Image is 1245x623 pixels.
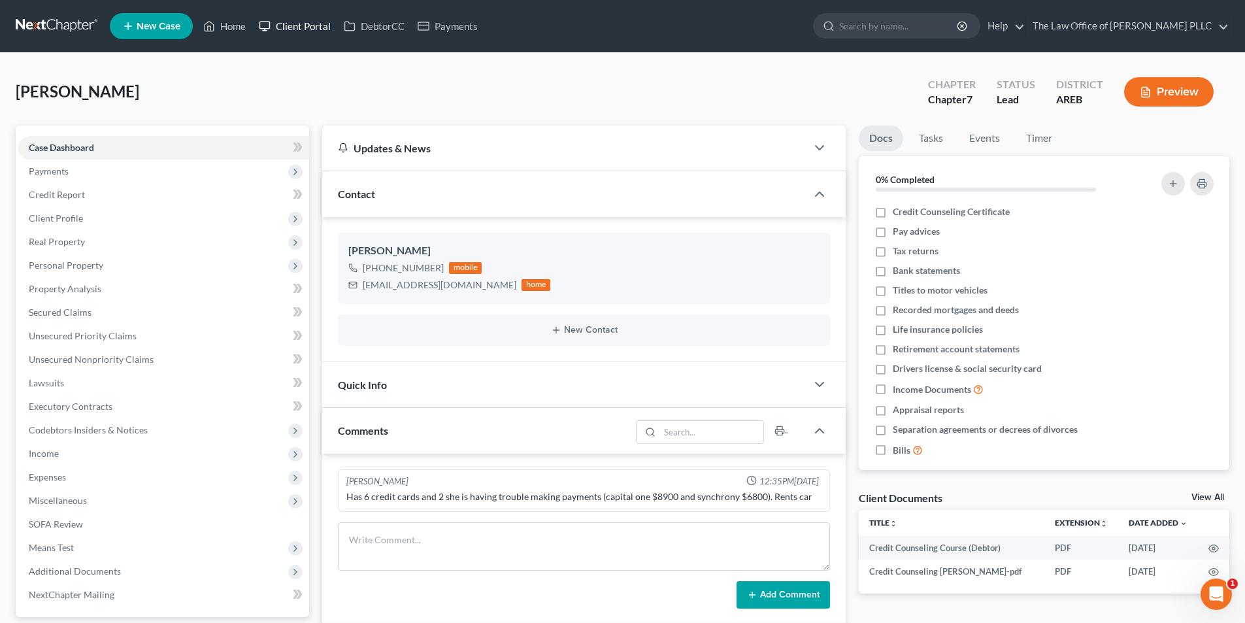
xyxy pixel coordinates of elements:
span: Credit Report [29,189,85,200]
span: Quick Info [338,379,387,391]
a: Timer [1016,126,1063,151]
a: Secured Claims [18,301,309,324]
div: [PERSON_NAME] [346,475,408,488]
span: Bank statements [893,264,960,277]
div: Client Documents [859,491,942,505]
span: Secured Claims [29,307,91,318]
span: Executory Contracts [29,401,112,412]
span: Lawsuits [29,377,64,388]
div: mobile [449,262,482,274]
a: Docs [859,126,903,151]
span: Miscellaneous [29,495,87,506]
a: Lawsuits [18,371,309,395]
span: Life insurance policies [893,323,983,336]
a: Extensionunfold_more [1055,518,1108,528]
span: 12:35PM[DATE] [759,475,819,488]
span: Payments [29,165,69,177]
span: Income [29,448,59,459]
a: Unsecured Priority Claims [18,324,309,348]
a: NextChapter Mailing [18,583,309,607]
td: PDF [1044,560,1118,583]
span: Pay advices [893,225,940,238]
button: Add Comment [737,581,830,609]
td: PDF [1044,536,1118,560]
i: expand_more [1180,520,1187,528]
div: Has 6 credit cards and 2 she is having trouble making payments (capital one $8900 and synchrony $... [346,490,822,503]
span: Tax returns [893,244,938,258]
span: Income Documents [893,383,971,396]
a: DebtorCC [337,14,411,38]
span: Codebtors Insiders & Notices [29,424,148,435]
span: NextChapter Mailing [29,589,114,600]
td: [DATE] [1118,536,1198,560]
span: Property Analysis [29,283,101,294]
div: [PHONE_NUMBER] [363,261,444,275]
span: New Case [137,22,180,31]
div: Updates & News [338,141,791,155]
i: unfold_more [1100,520,1108,528]
span: Separation agreements or decrees of divorces [893,423,1078,436]
div: Status [997,77,1035,92]
a: Client Portal [252,14,337,38]
span: Credit Counseling Certificate [893,205,1010,218]
a: Titleunfold_more [869,518,897,528]
div: [PERSON_NAME] [348,243,820,259]
span: Retirement account statements [893,343,1020,356]
a: Payments [411,14,484,38]
span: Case Dashboard [29,142,94,153]
span: 7 [967,93,972,105]
span: Unsecured Nonpriority Claims [29,354,154,365]
button: New Contact [348,325,820,335]
span: Expenses [29,471,66,482]
div: Chapter [928,92,976,107]
td: Credit Counseling Course (Debtor) [859,536,1044,560]
a: Home [197,14,252,38]
strong: 0% Completed [876,174,935,185]
input: Search by name... [839,14,959,38]
input: Search... [660,421,764,443]
a: SOFA Review [18,513,309,536]
button: Preview [1124,77,1214,107]
span: [PERSON_NAME] [16,82,139,101]
span: Client Profile [29,212,83,224]
span: SOFA Review [29,518,83,530]
div: AREB [1056,92,1103,107]
a: The Law Office of [PERSON_NAME] PLLC [1026,14,1229,38]
span: Additional Documents [29,565,121,577]
a: Executory Contracts [18,395,309,418]
a: Property Analysis [18,277,309,301]
div: [EMAIL_ADDRESS][DOMAIN_NAME] [363,278,516,292]
div: Lead [997,92,1035,107]
a: Unsecured Nonpriority Claims [18,348,309,371]
a: Case Dashboard [18,136,309,160]
span: Unsecured Priority Claims [29,330,137,341]
span: Bills [893,444,910,457]
a: Credit Report [18,183,309,207]
td: Credit Counseling [PERSON_NAME]-pdf [859,560,1044,583]
span: Means Test [29,542,74,553]
a: View All [1191,493,1224,502]
span: Drivers license & social security card [893,362,1042,375]
div: Chapter [928,77,976,92]
iframe: Intercom live chat [1201,579,1232,610]
span: Appraisal reports [893,403,964,416]
i: unfold_more [889,520,897,528]
span: Titles to motor vehicles [893,284,988,297]
span: Real Property [29,236,85,247]
span: Comments [338,424,388,437]
a: Tasks [908,126,954,151]
div: home [522,279,550,291]
a: Help [981,14,1025,38]
div: District [1056,77,1103,92]
td: [DATE] [1118,560,1198,583]
span: 1 [1227,579,1238,589]
span: Contact [338,188,375,200]
a: Events [959,126,1010,151]
a: Date Added expand_more [1129,518,1187,528]
span: Recorded mortgages and deeds [893,303,1019,316]
span: Personal Property [29,260,103,271]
